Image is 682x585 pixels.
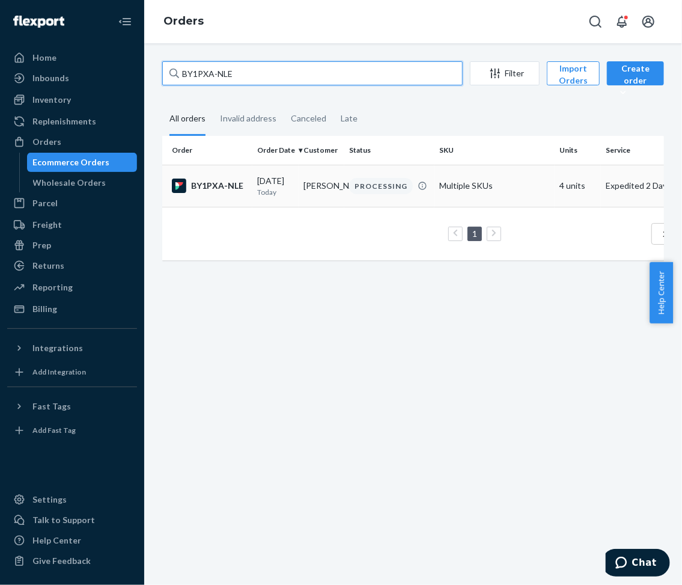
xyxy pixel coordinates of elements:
[555,136,601,165] th: Units
[32,555,91,567] div: Give Feedback
[7,551,137,571] button: Give Feedback
[32,400,71,412] div: Fast Tags
[163,14,204,28] a: Orders
[172,179,248,193] div: BY1PXA-NLE
[162,61,463,85] input: Search orders
[7,299,137,319] a: Billing
[7,256,137,275] a: Returns
[7,490,137,509] a: Settings
[113,10,137,34] button: Close Navigation
[32,494,67,506] div: Settings
[7,215,137,234] a: Freight
[470,228,480,239] a: Page 1 is your current page
[252,136,299,165] th: Order Date
[434,165,555,207] td: Multiple SKUs
[257,175,294,197] div: [DATE]
[650,262,673,323] button: Help Center
[7,69,137,88] a: Inbounds
[32,303,57,315] div: Billing
[32,367,86,377] div: Add Integration
[344,136,434,165] th: Status
[27,153,138,172] a: Ecommerce Orders
[470,61,540,85] button: Filter
[32,239,51,251] div: Prep
[291,103,326,134] div: Canceled
[349,178,413,194] div: PROCESSING
[7,278,137,297] a: Reporting
[7,363,137,382] a: Add Integration
[33,156,110,168] div: Ecommerce Orders
[7,236,137,255] a: Prep
[7,531,137,550] a: Help Center
[32,260,64,272] div: Returns
[547,61,600,85] button: Import Orders
[154,4,213,39] ol: breadcrumbs
[434,136,555,165] th: SKU
[257,187,294,197] p: Today
[32,219,62,231] div: Freight
[341,103,358,134] div: Late
[33,177,106,189] div: Wholesale Orders
[32,72,69,84] div: Inbounds
[32,281,73,293] div: Reporting
[32,514,95,526] div: Talk to Support
[470,67,539,79] div: Filter
[32,425,76,435] div: Add Fast Tag
[169,103,206,136] div: All orders
[32,52,56,64] div: Home
[162,136,252,165] th: Order
[610,10,634,34] button: Open notifications
[13,16,64,28] img: Flexport logo
[606,549,670,579] iframe: Opens a widget where you can chat to one of our agents
[7,112,137,131] a: Replenishments
[32,342,83,354] div: Integrations
[32,94,71,106] div: Inventory
[7,510,137,530] button: Talk to Support
[7,397,137,416] button: Fast Tags
[7,48,137,67] a: Home
[27,173,138,192] a: Wholesale Orders
[7,90,137,109] a: Inventory
[607,61,664,85] button: Create order
[7,421,137,440] a: Add Fast Tag
[7,132,137,152] a: Orders
[7,338,137,358] button: Integrations
[32,136,61,148] div: Orders
[636,10,660,34] button: Open account menu
[299,165,345,207] td: [PERSON_NAME]
[616,63,655,99] div: Create order
[32,197,58,209] div: Parcel
[583,10,607,34] button: Open Search Box
[303,145,340,155] div: Customer
[7,194,137,213] a: Parcel
[32,534,81,547] div: Help Center
[220,103,276,134] div: Invalid address
[32,115,96,127] div: Replenishments
[555,165,601,207] td: 4 units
